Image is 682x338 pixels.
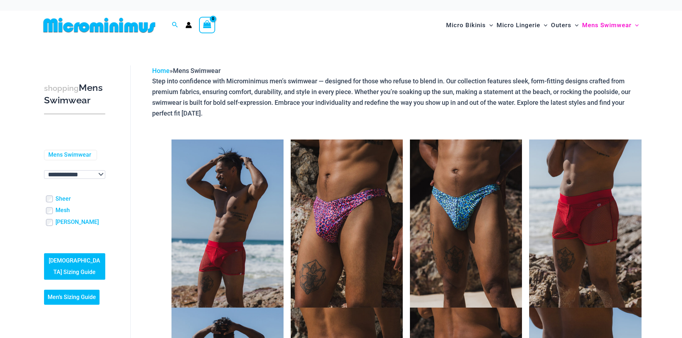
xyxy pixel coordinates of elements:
p: Step into confidence with Microminimus men’s swimwear — designed for those who refuse to blend in... [152,76,642,118]
a: Men’s Sizing Guide [44,290,100,305]
img: Coral Coast Blue Leopard 005 Clip Thong 05 [410,139,522,308]
span: Micro Bikinis [446,16,486,34]
a: Home [152,67,170,74]
a: Sheer [55,195,71,203]
a: Micro LingerieMenu ToggleMenu Toggle [495,14,549,36]
span: Menu Toggle [632,16,639,34]
a: Mesh [55,207,70,214]
a: View Shopping Cart, empty [199,17,216,33]
span: Mens Swimwear [173,67,221,74]
span: Menu Toggle [540,16,547,34]
a: Mens Swimwear [48,151,91,159]
span: » [152,67,221,74]
span: Micro Lingerie [497,16,540,34]
h3: Mens Swimwear [44,82,105,107]
img: Coral Coast Pink Leopard 005 Clip Thong 01 [291,139,403,308]
span: Menu Toggle [571,16,579,34]
a: [PERSON_NAME] [55,219,99,226]
nav: Site Navigation [443,13,642,37]
img: Aruba Red 008 Zip Trunk 02v2 [171,139,284,308]
select: wpc-taxonomy-pa_color-745982 [44,170,105,179]
span: shopping [44,84,79,93]
a: OutersMenu ToggleMenu Toggle [549,14,580,36]
span: Outers [551,16,571,34]
a: Account icon link [185,22,192,28]
img: Aruba Red 008 Zip Trunk 05 [529,139,641,308]
a: Search icon link [172,21,178,30]
img: MM SHOP LOGO FLAT [40,17,158,33]
a: [DEMOGRAPHIC_DATA] Sizing Guide [44,253,105,280]
a: Micro BikinisMenu ToggleMenu Toggle [444,14,495,36]
a: Mens SwimwearMenu ToggleMenu Toggle [580,14,640,36]
span: Menu Toggle [486,16,493,34]
span: Mens Swimwear [582,16,632,34]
